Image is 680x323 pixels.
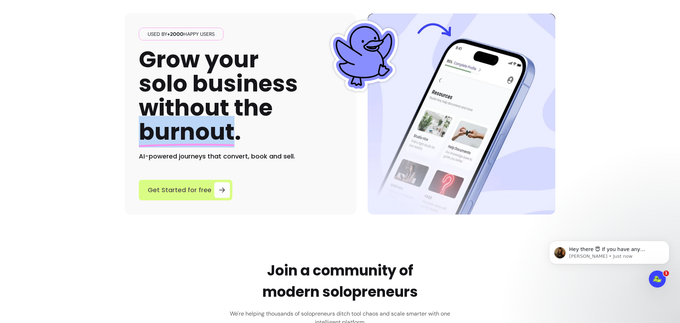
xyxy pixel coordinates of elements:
iframe: Intercom notifications message [538,226,680,304]
img: Fluum Duck sticker [329,21,399,91]
h2: Join a community of modern solopreneurs [262,260,418,302]
a: Get Started for free [139,180,232,200]
h1: Grow your solo business without the . [139,48,298,144]
span: burnout [139,116,234,147]
span: 1 [663,271,669,276]
iframe: Intercom live chat [649,271,666,288]
img: Hero [368,13,555,215]
h2: AI-powered journeys that convert, book and sell. [139,151,342,161]
span: +2000 [167,31,183,37]
span: Get Started for free [148,185,211,195]
span: Used by happy users [145,30,217,38]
